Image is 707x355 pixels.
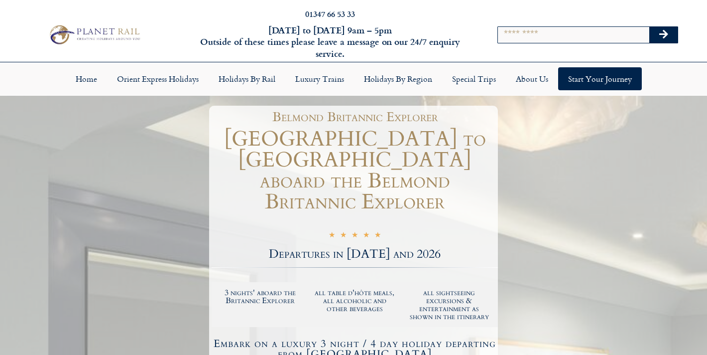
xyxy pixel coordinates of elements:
[313,289,397,313] h2: all table d'hôte meals, all alcoholic and other beverages
[191,24,469,59] h6: [DATE] to [DATE] 9am – 5pm Outside of these times please leave a message on our 24/7 enquiry serv...
[340,230,347,242] i: ☆
[329,230,335,242] i: ☆
[218,289,303,305] h2: 3 nights' aboard the Britannic Explorer
[649,27,678,43] button: Search
[305,8,355,19] a: 01347 66 53 33
[5,67,702,90] nav: Menu
[46,23,142,46] img: Planet Rail Train Holidays Logo
[374,230,381,242] i: ☆
[66,67,107,90] a: Home
[352,230,358,242] i: ☆
[506,67,558,90] a: About Us
[354,67,442,90] a: Holidays by Region
[407,289,491,321] h2: all sightseeing excursions & entertainment as shown in the itinerary
[209,67,285,90] a: Holidays by Rail
[212,129,498,212] h1: [GEOGRAPHIC_DATA] to [GEOGRAPHIC_DATA] aboard the Belmond Britannic Explorer
[442,67,506,90] a: Special Trips
[363,230,369,242] i: ☆
[217,111,493,124] h1: Belmond Britannic Explorer
[107,67,209,90] a: Orient Express Holidays
[329,229,381,242] div: 5/5
[558,67,642,90] a: Start your Journey
[212,248,498,260] h2: Departures in [DATE] and 2026
[285,67,354,90] a: Luxury Trains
